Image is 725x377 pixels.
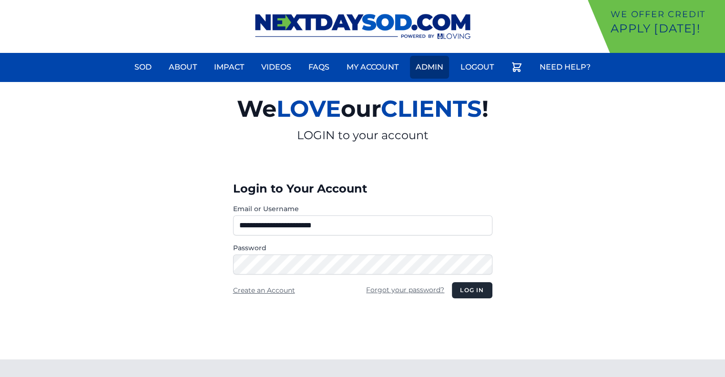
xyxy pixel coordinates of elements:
[303,56,335,79] a: FAQs
[534,56,596,79] a: Need Help?
[410,56,449,79] a: Admin
[455,56,500,79] a: Logout
[255,56,297,79] a: Videos
[233,243,492,253] label: Password
[381,95,482,122] span: CLIENTS
[366,285,444,294] a: Forgot your password?
[341,56,404,79] a: My Account
[276,95,341,122] span: LOVE
[611,8,721,21] p: We offer Credit
[611,21,721,36] p: Apply [DATE]!
[126,128,599,143] p: LOGIN to your account
[452,282,492,298] button: Log in
[163,56,203,79] a: About
[233,204,492,214] label: Email or Username
[233,286,295,295] a: Create an Account
[126,90,599,128] h2: We our !
[208,56,250,79] a: Impact
[129,56,157,79] a: Sod
[233,181,492,196] h3: Login to Your Account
